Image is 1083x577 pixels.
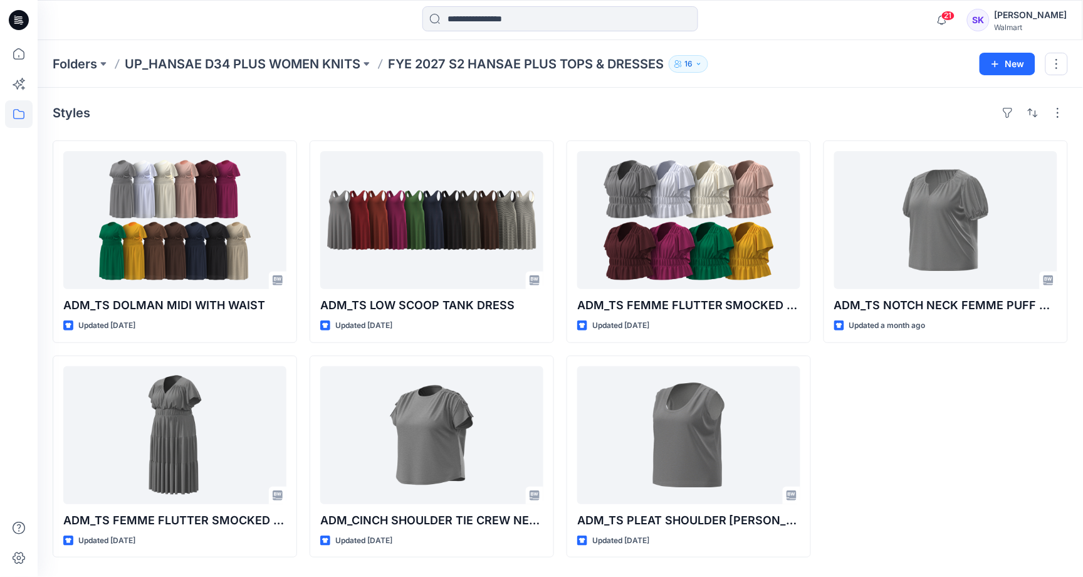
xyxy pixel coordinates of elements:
p: Updated [DATE] [592,319,649,332]
a: ADM_TS FEMME FLUTTER SMOCKED TOP [577,151,800,289]
p: ADM_TS PLEAT SHOULDER [PERSON_NAME] TEE [577,512,800,529]
p: ADM_TS FEMME FLUTTER SMOCKED MIDI DRESS [63,512,286,529]
p: Updated [DATE] [592,534,649,548]
a: ADM_TS DOLMAN MIDI WITH WAIST [63,151,286,289]
p: ADM_TS FEMME FLUTTER SMOCKED TOP [577,297,800,314]
button: 16 [669,55,708,73]
p: ADM_TS DOLMAN MIDI WITH WAIST [63,297,286,314]
p: ADM_TS NOTCH NECK FEMME PUFF SLEEVE TOP [834,297,1057,314]
p: Updated a month ago [849,319,926,332]
a: ADM_TS PLEAT SHOULDER DOMAN TEE [577,366,800,504]
button: New [980,53,1035,75]
a: UP_HANSAE D34 PLUS WOMEN KNITS [125,55,360,73]
a: ADM_TS LOW SCOOP TANK DRESS [320,151,543,289]
div: Walmart [995,23,1067,32]
p: 16 [684,57,693,71]
div: [PERSON_NAME] [995,8,1067,23]
p: ADM_TS LOW SCOOP TANK DRESS [320,297,543,314]
p: Updated [DATE] [335,319,392,332]
p: ADM_CINCH SHOULDER TIE CREW NECK TOP [320,512,543,529]
h4: Styles [53,105,90,120]
a: ADM_TS NOTCH NECK FEMME PUFF SLEEVE TOP [834,151,1057,289]
a: ADM_CINCH SHOULDER TIE CREW NECK TOP [320,366,543,504]
div: SK [967,9,990,31]
p: Updated [DATE] [78,319,135,332]
p: Updated [DATE] [335,534,392,548]
span: 21 [941,11,955,21]
a: ADM_TS FEMME FLUTTER SMOCKED MIDI DRESS [63,366,286,504]
a: Folders [53,55,97,73]
p: Updated [DATE] [78,534,135,548]
p: FYE 2027 S2 HANSAE PLUS TOPS & DRESSES [388,55,664,73]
